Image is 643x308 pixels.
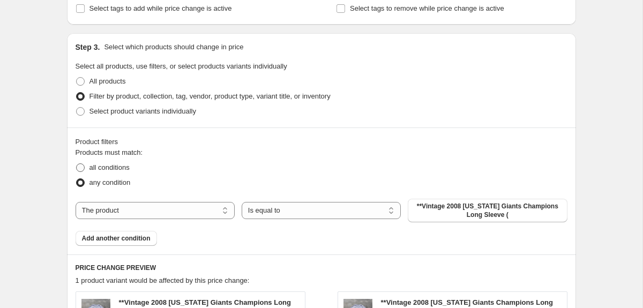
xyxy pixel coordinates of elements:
button: Add another condition [76,231,157,246]
span: Add another condition [82,234,151,243]
span: Select all products, use filters, or select products variants individually [76,62,287,70]
span: Select tags to add while price change is active [89,4,232,12]
button: **Vintage 2008 New York Giants Champions Long Sleeve ( [408,199,567,222]
span: All products [89,77,126,85]
p: Select which products should change in price [104,42,243,52]
div: Product filters [76,137,567,147]
h6: PRICE CHANGE PREVIEW [76,264,567,272]
span: Select product variants individually [89,107,196,115]
span: all conditions [89,163,130,171]
h2: Step 3. [76,42,100,52]
span: any condition [89,178,131,186]
span: Products must match: [76,148,143,156]
span: Filter by product, collection, tag, vendor, product type, variant title, or inventory [89,92,331,100]
span: **Vintage 2008 [US_STATE] Giants Champions Long Sleeve ( [414,202,560,219]
span: Select tags to remove while price change is active [350,4,504,12]
span: 1 product variant would be affected by this price change: [76,276,250,284]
